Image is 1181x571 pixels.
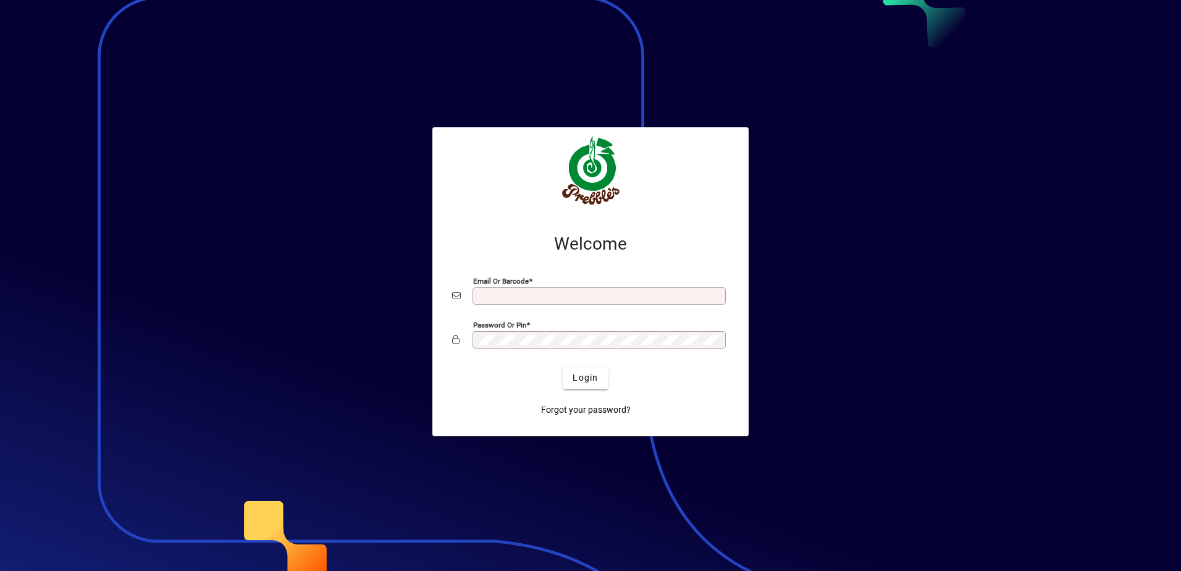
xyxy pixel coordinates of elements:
span: Forgot your password? [541,404,631,417]
button: Login [563,367,608,389]
mat-label: Email or Barcode [473,276,529,285]
mat-label: Password or Pin [473,320,526,329]
h2: Welcome [452,234,729,255]
a: Forgot your password? [536,399,636,421]
span: Login [573,371,598,384]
